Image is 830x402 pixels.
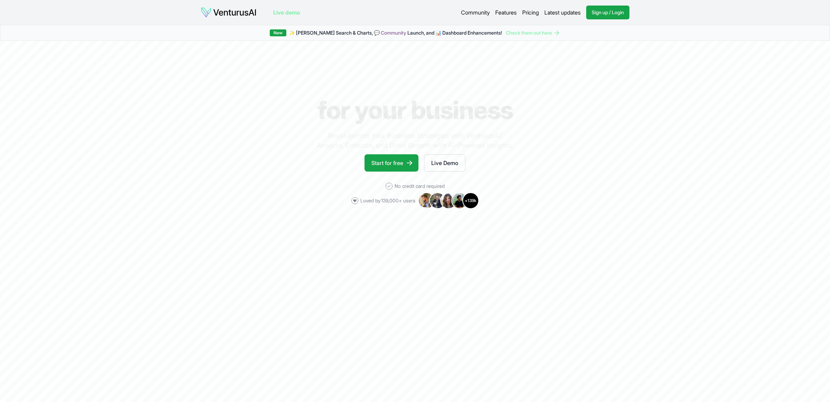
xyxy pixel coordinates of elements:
a: Sign up / Login [586,6,629,19]
img: Avatar 3 [440,192,457,209]
a: Latest updates [544,8,581,17]
img: Avatar 2 [429,192,446,209]
a: Features [495,8,517,17]
span: Sign up / Login [592,9,624,16]
a: Check them out here [506,29,560,36]
a: Live demo [273,8,300,17]
a: Live Demo [424,154,465,172]
img: logo [201,7,257,18]
img: Avatar 4 [451,192,468,209]
span: ✨ [PERSON_NAME] Search & Charts, 💬 Launch, and 📊 Dashboard Enhancements! [289,29,502,36]
a: Community [381,30,406,36]
img: Avatar 1 [418,192,435,209]
a: Start for free [365,154,418,172]
div: New [270,29,286,36]
a: Community [461,8,490,17]
a: Pricing [522,8,539,17]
